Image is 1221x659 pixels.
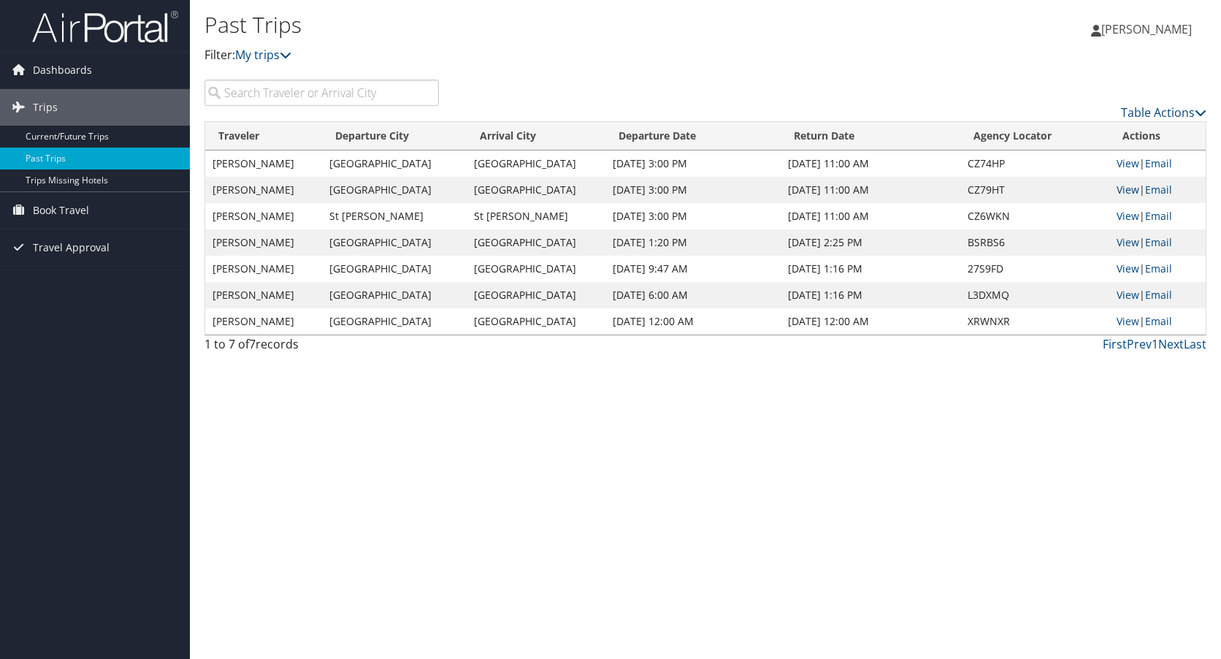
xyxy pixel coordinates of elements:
[605,177,781,203] td: [DATE] 3:00 PM
[1109,229,1206,256] td: |
[605,282,781,308] td: [DATE] 6:00 AM
[781,282,960,308] td: [DATE] 1:16 PM
[1091,7,1206,51] a: [PERSON_NAME]
[322,229,466,256] td: [GEOGRAPHIC_DATA]
[1158,336,1184,352] a: Next
[1152,336,1158,352] a: 1
[960,308,1109,335] td: XRWNXR
[1117,262,1139,275] a: View
[204,9,873,40] h1: Past Trips
[205,151,322,177] td: [PERSON_NAME]
[1109,256,1206,282] td: |
[781,151,960,177] td: [DATE] 11:00 AM
[960,177,1109,203] td: CZ79HT
[605,122,781,151] th: Departure Date: activate to sort column ascending
[33,89,58,126] span: Trips
[1184,336,1206,352] a: Last
[1109,177,1206,203] td: |
[467,282,605,308] td: [GEOGRAPHIC_DATA]
[605,203,781,229] td: [DATE] 3:00 PM
[1109,151,1206,177] td: |
[322,203,466,229] td: St [PERSON_NAME]
[467,256,605,282] td: [GEOGRAPHIC_DATA]
[467,229,605,256] td: [GEOGRAPHIC_DATA]
[605,151,781,177] td: [DATE] 3:00 PM
[960,151,1109,177] td: CZ74HP
[1145,156,1172,170] a: Email
[1117,288,1139,302] a: View
[322,308,466,335] td: [GEOGRAPHIC_DATA]
[781,122,960,151] th: Return Date: activate to sort column ascending
[960,282,1109,308] td: L3DXMQ
[1117,235,1139,249] a: View
[1145,288,1172,302] a: Email
[235,47,291,63] a: My trips
[322,256,466,282] td: [GEOGRAPHIC_DATA]
[467,308,605,335] td: [GEOGRAPHIC_DATA]
[467,203,605,229] td: St [PERSON_NAME]
[205,308,322,335] td: [PERSON_NAME]
[605,256,781,282] td: [DATE] 9:47 AM
[33,52,92,88] span: Dashboards
[1109,203,1206,229] td: |
[1145,183,1172,197] a: Email
[322,122,466,151] th: Departure City: activate to sort column ascending
[322,177,466,203] td: [GEOGRAPHIC_DATA]
[205,256,322,282] td: [PERSON_NAME]
[33,192,89,229] span: Book Travel
[33,229,110,266] span: Travel Approval
[1117,156,1139,170] a: View
[1145,262,1172,275] a: Email
[249,336,256,352] span: 7
[205,122,322,151] th: Traveler: activate to sort column ascending
[467,122,605,151] th: Arrival City: activate to sort column ascending
[1109,122,1206,151] th: Actions
[205,229,322,256] td: [PERSON_NAME]
[1117,183,1139,197] a: View
[322,282,466,308] td: [GEOGRAPHIC_DATA]
[781,308,960,335] td: [DATE] 12:00 AM
[781,203,960,229] td: [DATE] 11:00 AM
[205,203,322,229] td: [PERSON_NAME]
[204,80,439,106] input: Search Traveler or Arrival City
[1109,282,1206,308] td: |
[205,282,322,308] td: [PERSON_NAME]
[960,203,1109,229] td: CZ6WKN
[1109,308,1206,335] td: |
[1145,314,1172,328] a: Email
[322,151,466,177] td: [GEOGRAPHIC_DATA]
[781,256,960,282] td: [DATE] 1:16 PM
[32,9,178,44] img: airportal-logo.png
[1121,104,1206,121] a: Table Actions
[1127,336,1152,352] a: Prev
[960,256,1109,282] td: 27S9FD
[204,46,873,65] p: Filter:
[605,308,781,335] td: [DATE] 12:00 AM
[1117,209,1139,223] a: View
[1103,336,1127,352] a: First
[1145,209,1172,223] a: Email
[1145,235,1172,249] a: Email
[204,335,439,360] div: 1 to 7 of records
[960,122,1109,151] th: Agency Locator: activate to sort column ascending
[781,229,960,256] td: [DATE] 2:25 PM
[1117,314,1139,328] a: View
[960,229,1109,256] td: BSRBS6
[467,151,605,177] td: [GEOGRAPHIC_DATA]
[605,229,781,256] td: [DATE] 1:20 PM
[1101,21,1192,37] span: [PERSON_NAME]
[467,177,605,203] td: [GEOGRAPHIC_DATA]
[205,177,322,203] td: [PERSON_NAME]
[781,177,960,203] td: [DATE] 11:00 AM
